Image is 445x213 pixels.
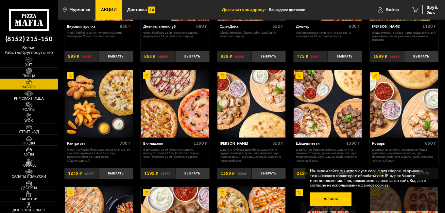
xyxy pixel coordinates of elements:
img: Акционный [372,72,379,79]
span: 0 шт. [427,10,438,14]
div: [PERSON_NAME] [220,141,271,146]
button: Хорошо [310,192,352,206]
span: 1290 г [194,140,207,146]
s: 2147 ₽ [390,54,400,59]
img: Кантри сет [65,70,133,138]
span: Доставить по адресу: [222,8,269,12]
s: 1567 ₽ [161,171,170,176]
div: Джентельмен клуб [143,25,195,29]
p: Пицца Римская с креветками, Пицца Римская с цыплёнком, Пицца Римская с ветчиной и грибами. [372,31,436,42]
s: 1502 ₽ [237,171,247,176]
img: Акционный [67,72,74,79]
img: Акционный [67,189,74,196]
button: Выбрать [251,51,286,62]
img: Дон Цыпа [217,70,285,138]
img: 15daf4d41897b9f0e9f617042186c801.svg [148,7,155,13]
button: Выбрать [404,51,438,62]
img: Акционный [296,189,302,196]
button: Выбрать [328,51,362,62]
img: Акционный [143,189,150,196]
div: Шашлычетти [296,141,345,146]
span: Мурманск [69,8,90,12]
span: 1390 г [346,140,360,146]
img: Акционный [219,189,226,196]
s: 1058 ₽ [82,54,92,59]
div: Козырь [372,141,423,146]
span: 850 г [425,140,436,146]
p: На нашем сайте мы используем cookie для сбора информации технического характера и обрабатываем IP... [310,169,430,188]
s: 1228 ₽ [234,54,244,59]
p: шашлык из бедра цыплёнка, шашлык из грудки цыпленка, домашняя лепешка, лук маринованный, соус шаш... [220,148,283,162]
a: АкционныйВилладжио [141,70,209,138]
p: Эби Калифорния, [GEOGRAPHIC_DATA] 25 см (толстое с сыром). [220,31,283,38]
p: Пепперони Пиканто 25 см (тонкое тесто), Фермерская 25 см (тонкое тесто). [296,31,360,38]
p: Чикен Барбекю 25 см (толстое с сыром), Пепперони 25 см (толстое с сыром). [67,31,131,38]
img: Шашлычетти [294,70,362,138]
p: Чикен Барбекю 25 см (толстое с сыром), Фермерская 25 см (толстое с сыром). [143,31,207,38]
span: 775 ₽ [297,54,308,59]
img: Акционный [219,72,226,79]
span: 1120 г [422,24,436,29]
div: Один Дома [220,25,271,29]
div: Вкусная парочка [67,25,118,29]
button: Выбрать [175,168,210,179]
span: 880 г [196,24,207,29]
div: Джокер [296,25,347,29]
span: 600 г [349,24,360,29]
button: Выбрать [99,168,133,179]
div: Вилладжио [143,141,192,146]
img: Вилладжио [141,70,209,138]
img: Козырь [370,70,438,138]
span: Акции [101,8,117,12]
p: шашлык из бедра цыплёнка, шашлык из свинины 2 порции, домашняя лепешка, лук маринованный, соус ша... [296,148,360,162]
a: АкционныйШашлычетти [293,70,362,138]
a: АкционныйКантри сет [64,70,133,138]
input: Ваш адрес доставки [269,4,358,16]
span: 855 ₽ [144,54,156,59]
a: АкционныйДон Цыпа [217,70,286,138]
p: Фермерская 25 см (толстое с сыром), Прошутто Фунги 25 см (толстое с сыром), Чикен Барбекю 25 см (... [143,148,207,159]
img: Акционный [296,72,302,79]
span: 860 г [120,24,130,29]
span: 850 г [272,140,283,146]
span: 700 г [120,140,130,146]
a: АкционныйКозырь [370,70,438,138]
span: 2199 ₽ [297,171,311,176]
span: 0 руб. [427,5,438,10]
span: 999 ₽ [68,54,79,59]
button: Выбрать [99,51,133,62]
div: [PERSON_NAME] [372,25,421,29]
s: 1347 ₽ [84,171,94,176]
img: Акционный [143,72,150,79]
span: 959 ₽ [221,54,232,59]
span: 1249 ₽ [68,171,82,176]
div: Кантри сет [67,141,118,146]
s: 1038 ₽ [158,54,168,59]
span: Доставка [127,8,147,12]
s: 798 ₽ [311,54,318,59]
p: Пикантный цыплёнок сулугуни 25 см (толстое с сыром), крылья в кляре 5 шт соус деревенский 25 гр, ... [67,148,131,162]
p: шашлык из свинины, шашлык из бедра цыплёнка, домашняя лепешка, лук маринованный, соус шашлычный, ... [372,148,436,162]
span: 1199 ₽ [144,171,158,176]
span: 1899 ₽ [373,54,387,59]
span: 652 г [272,24,283,29]
span: 1399 ₽ [221,171,235,176]
span: Войти [386,8,399,12]
button: Выбрать [175,51,210,62]
button: Выбрать [251,168,286,179]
